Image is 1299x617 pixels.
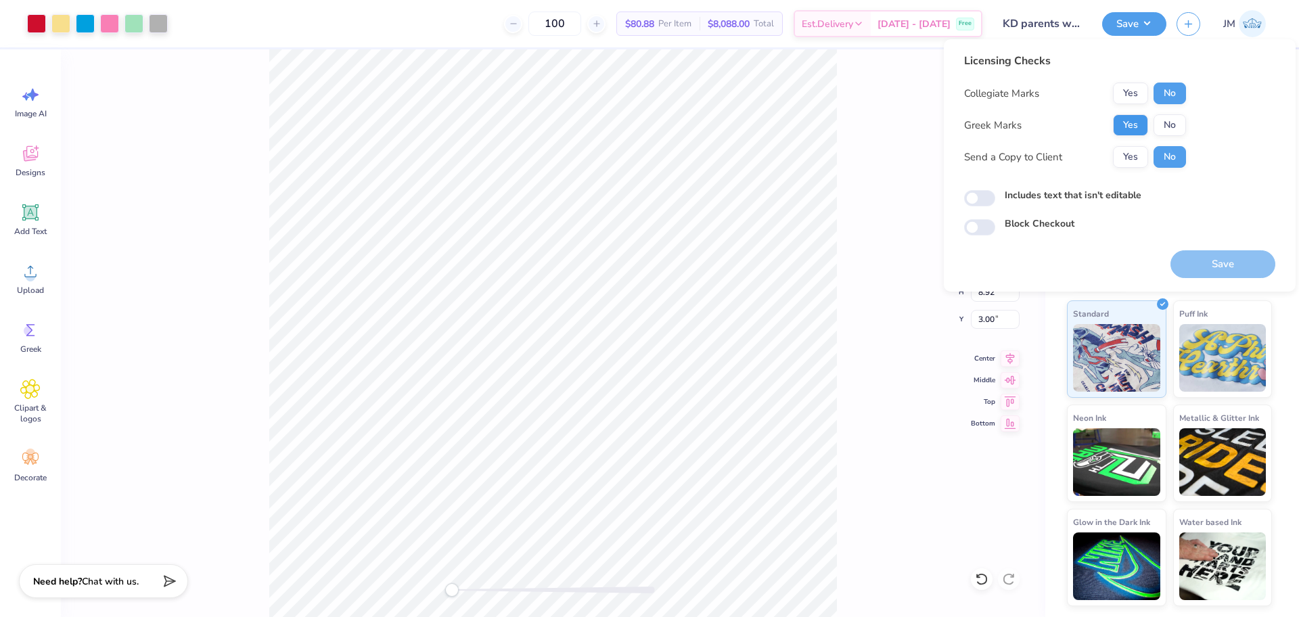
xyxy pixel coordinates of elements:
div: Greek Marks [964,118,1022,133]
span: JM [1223,16,1235,32]
span: Metallic & Glitter Ink [1179,411,1259,425]
img: Neon Ink [1073,428,1160,496]
label: Includes text that isn't editable [1005,188,1141,202]
button: Yes [1113,146,1148,168]
span: Upload [17,285,44,296]
span: Center [971,353,995,364]
span: Puff Ink [1179,306,1208,321]
span: Add Text [14,226,47,237]
div: Accessibility label [445,583,459,597]
span: Free [959,19,972,28]
span: Middle [971,375,995,386]
span: Top [971,396,995,407]
span: Decorate [14,472,47,483]
span: Est. Delivery [802,17,853,31]
div: Licensing Checks [964,53,1186,69]
img: Metallic & Glitter Ink [1179,428,1267,496]
span: Glow in the Dark Ink [1073,515,1150,529]
span: Designs [16,167,45,178]
span: Water based Ink [1179,515,1241,529]
div: Send a Copy to Client [964,150,1062,165]
span: Standard [1073,306,1109,321]
img: John Michael Binayas [1239,10,1266,37]
span: Greek [20,344,41,355]
span: $80.88 [625,17,654,31]
div: Collegiate Marks [964,86,1039,101]
img: Puff Ink [1179,324,1267,392]
span: Total [754,17,774,31]
input: Untitled Design [993,10,1092,37]
input: – – [528,12,581,36]
span: Chat with us. [82,575,139,588]
button: Save [1102,12,1166,36]
button: Yes [1113,83,1148,104]
img: Glow in the Dark Ink [1073,532,1160,600]
a: JM [1217,10,1272,37]
button: No [1154,114,1186,136]
span: Image AI [15,108,47,119]
span: [DATE] - [DATE] [878,17,951,31]
span: Per Item [658,17,691,31]
strong: Need help? [33,575,82,588]
span: Clipart & logos [8,403,53,424]
button: No [1154,83,1186,104]
button: Yes [1113,114,1148,136]
span: Bottom [971,418,995,429]
span: $8,088.00 [708,17,750,31]
img: Standard [1073,324,1160,392]
img: Water based Ink [1179,532,1267,600]
span: Neon Ink [1073,411,1106,425]
label: Block Checkout [1005,216,1074,231]
button: No [1154,146,1186,168]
